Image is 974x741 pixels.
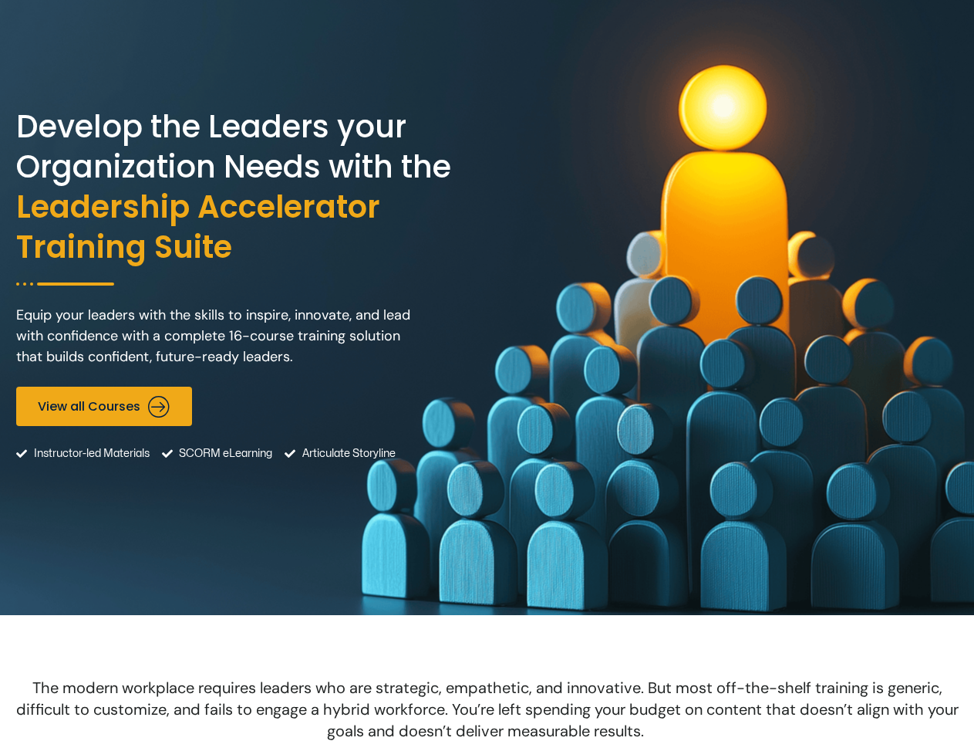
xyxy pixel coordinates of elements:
span: Leadership Accelerator Training Suite [16,187,484,267]
span: Instructor-led Materials [30,434,150,473]
a: View all Courses [16,387,192,426]
span: View all Courses [38,399,140,414]
span: Articulate Storyline [298,434,396,473]
p: Equip your leaders with the skills to inspire, innovate, and lead with confidence with a complete... [16,305,417,367]
span: SCORM eLearning [175,434,272,473]
h2: Develop the Leaders your Organization Needs with the [16,107,484,267]
span: The modern workplace requires leaders who are strategic, empathetic, and innovative. But most off... [16,678,959,741]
